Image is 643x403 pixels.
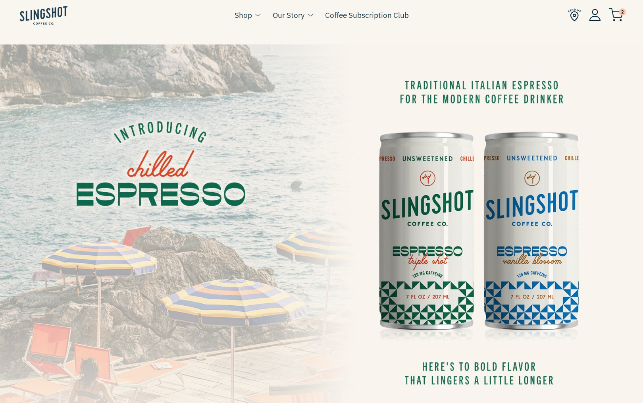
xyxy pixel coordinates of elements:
[273,9,304,21] a: Our Story
[235,9,252,21] a: Shop
[589,9,601,21] img: Account
[619,8,626,15] span: 2
[609,10,623,20] a: 2
[325,9,409,21] a: Coffee Subscription Club
[568,8,581,21] img: Find Us
[609,8,623,21] img: cart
